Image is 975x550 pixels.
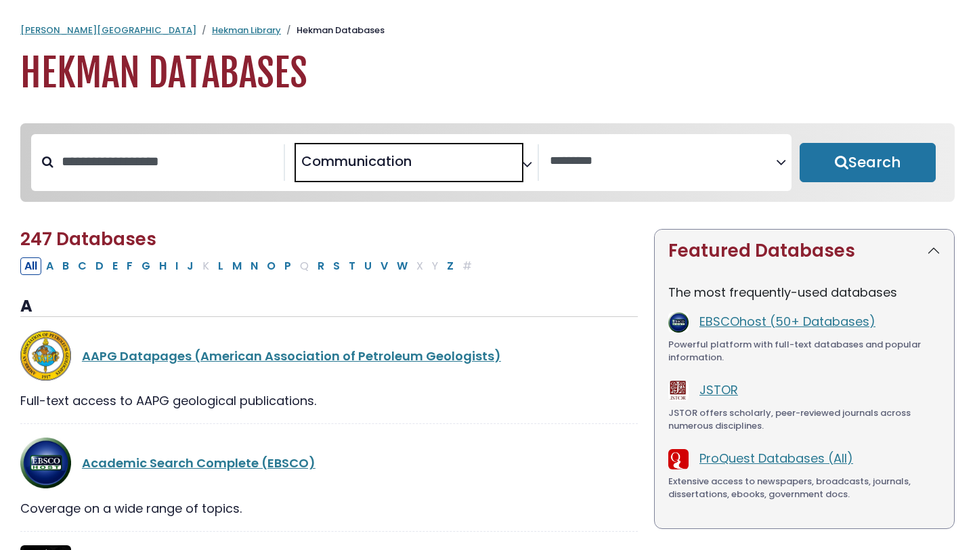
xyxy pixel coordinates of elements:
button: Filter Results V [376,257,392,275]
button: Filter Results B [58,257,73,275]
a: ProQuest Databases (All) [699,450,853,467]
nav: breadcrumb [20,24,955,37]
a: AAPG Datapages (American Association of Petroleum Geologists) [82,347,501,364]
div: JSTOR offers scholarly, peer-reviewed journals across numerous disciplines. [668,406,940,433]
button: Filter Results N [246,257,262,275]
h3: A [20,297,638,317]
textarea: Search [550,154,776,169]
div: Powerful platform with full-text databases and popular information. [668,338,940,364]
button: Featured Databases [655,230,954,272]
button: Filter Results Z [443,257,458,275]
button: Filter Results W [393,257,412,275]
button: Filter Results E [108,257,122,275]
button: Filter Results M [228,257,246,275]
a: EBSCOhost (50+ Databases) [699,313,875,330]
span: 247 Databases [20,227,156,251]
button: Filter Results C [74,257,91,275]
p: The most frequently-used databases [668,283,940,301]
a: Academic Search Complete (EBSCO) [82,454,316,471]
button: Filter Results G [137,257,154,275]
button: Filter Results U [360,257,376,275]
button: Submit for Search Results [800,143,936,182]
button: Filter Results I [171,257,182,275]
button: Filter Results O [263,257,280,275]
span: Communication [301,151,412,171]
button: Filter Results R [313,257,328,275]
button: Filter Results J [183,257,198,275]
textarea: Search [414,158,424,173]
div: Extensive access to newspapers, broadcasts, journals, dissertations, ebooks, government docs. [668,475,940,501]
nav: Search filters [20,123,955,202]
button: Filter Results H [155,257,171,275]
a: Hekman Library [212,24,281,37]
button: Filter Results S [329,257,344,275]
input: Search database by title or keyword [53,150,284,173]
button: Filter Results T [345,257,360,275]
h1: Hekman Databases [20,51,955,96]
button: All [20,257,41,275]
div: Full-text access to AAPG geological publications. [20,392,638,410]
li: Communication [296,151,412,171]
div: Coverage on a wide range of topics. [20,499,638,517]
a: JSTOR [699,381,738,398]
li: Hekman Databases [281,24,385,37]
button: Filter Results P [280,257,295,275]
button: Filter Results L [214,257,227,275]
button: Filter Results F [123,257,137,275]
button: Filter Results D [91,257,108,275]
div: Alpha-list to filter by first letter of database name [20,257,477,274]
button: Filter Results A [42,257,58,275]
a: [PERSON_NAME][GEOGRAPHIC_DATA] [20,24,196,37]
